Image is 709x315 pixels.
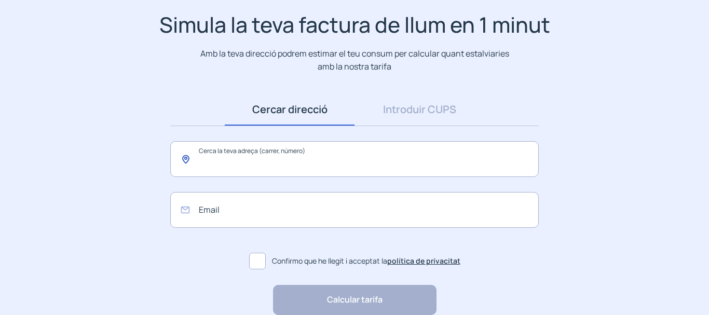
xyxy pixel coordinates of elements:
[387,256,460,266] a: política de privacitat
[225,93,354,126] a: Cercar direcció
[272,255,460,267] span: Confirmo que he llegit i acceptat la
[198,47,511,73] p: Amb la teva direcció podrem estimar el teu consum per calcular quant estalviaries amb la nostra t...
[159,12,550,37] h1: Simula la teva factura de llum en 1 minut
[354,93,484,126] a: Introduir CUPS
